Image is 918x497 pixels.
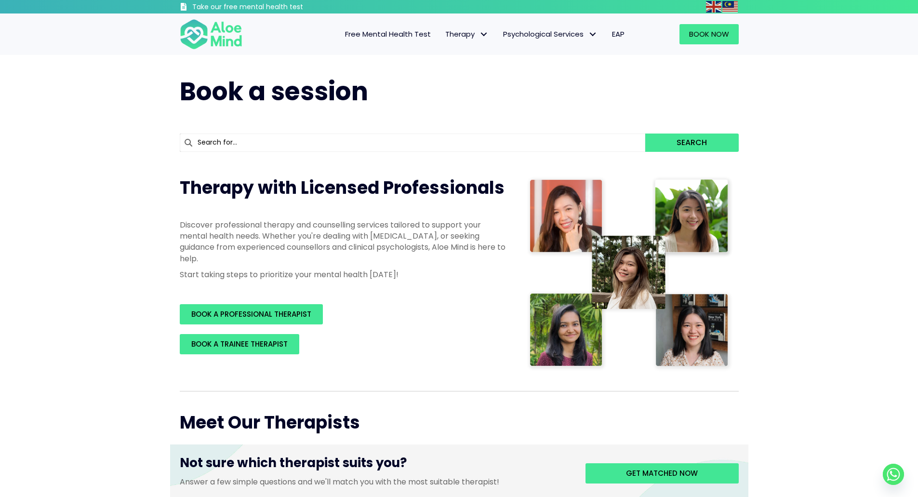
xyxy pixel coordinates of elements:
a: Book Now [679,24,739,44]
span: Free Mental Health Test [345,29,431,39]
img: ms [722,1,738,13]
a: Free Mental Health Test [338,24,438,44]
h3: Take our free mental health test [192,2,355,12]
span: Psychological Services: submenu [586,27,600,41]
span: EAP [612,29,625,39]
a: Whatsapp [883,464,904,485]
img: Therapist collage [527,176,733,372]
a: Take our free mental health test [180,2,355,13]
h3: Not sure which therapist suits you? [180,454,571,476]
span: Therapy: submenu [477,27,491,41]
span: Meet Our Therapists [180,410,360,435]
span: Book a session [180,74,368,109]
a: BOOK A TRAINEE THERAPIST [180,334,299,354]
a: TherapyTherapy: submenu [438,24,496,44]
span: Psychological Services [503,29,598,39]
span: BOOK A TRAINEE THERAPIST [191,339,288,349]
a: BOOK A PROFESSIONAL THERAPIST [180,304,323,324]
span: Therapy [445,29,489,39]
a: Malay [722,1,739,12]
img: en [706,1,721,13]
img: Aloe mind Logo [180,18,242,50]
span: Therapy with Licensed Professionals [180,175,505,200]
span: Book Now [689,29,729,39]
a: English [706,1,722,12]
a: Get matched now [585,463,739,484]
p: Answer a few simple questions and we'll match you with the most suitable therapist! [180,476,571,487]
a: Psychological ServicesPsychological Services: submenu [496,24,605,44]
button: Search [645,134,738,152]
span: BOOK A PROFESSIONAL THERAPIST [191,309,311,319]
input: Search for... [180,134,646,152]
p: Start taking steps to prioritize your mental health [DATE]! [180,269,507,280]
a: EAP [605,24,632,44]
p: Discover professional therapy and counselling services tailored to support your mental health nee... [180,219,507,264]
nav: Menu [255,24,632,44]
span: Get matched now [626,468,698,478]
